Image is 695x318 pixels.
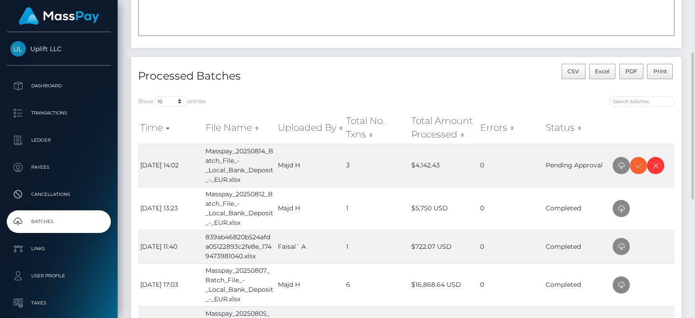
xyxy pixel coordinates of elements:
[344,230,409,263] td: 1
[543,144,610,187] td: Pending Approval
[276,230,344,263] td: Faisal` A
[595,68,609,75] span: Excel
[543,187,610,230] td: Completed
[276,263,344,306] td: Majd H
[344,144,409,187] td: 3
[567,68,579,75] span: CSV
[609,96,675,107] input: Search batches
[562,64,586,79] button: CSV
[7,292,111,314] a: Taxes
[7,156,111,179] a: Payees
[203,230,276,263] td: 839ab46820b524afda05122893c2fe8e_1749473981040.xlsx
[7,183,111,206] a: Cancellations
[10,269,107,283] p: User Profile
[138,187,203,230] td: [DATE] 13:23
[409,187,478,230] td: $5,750 USD
[543,263,610,306] td: Completed
[619,64,644,79] button: PDF
[10,41,26,57] img: Uplift LLC
[344,112,409,144] th: Total No. Txns: activate to sort column ascending
[138,68,400,84] h4: Processed Batches
[10,242,107,256] p: Links
[543,230,610,263] td: Completed
[138,263,203,306] td: [DATE] 17:03
[7,237,111,260] a: Links
[409,263,478,306] td: $16,868.64 USD
[10,296,107,310] p: Taxes
[478,230,543,263] td: 0
[7,210,111,233] a: Batches
[203,112,276,144] th: File Name: activate to sort column ascending
[138,230,203,263] td: [DATE] 11:40
[409,144,478,187] td: $4,142.43
[478,187,543,230] td: 0
[7,265,111,287] a: User Profile
[276,187,344,230] td: Majd H
[589,64,616,79] button: Excel
[10,133,107,147] p: Ledger
[647,64,673,79] button: Print
[19,7,99,25] img: MassPay Logo
[7,45,111,53] span: Uplift LLC
[10,215,107,228] p: Batches
[409,230,478,263] td: $722.07 USD
[344,263,409,306] td: 6
[625,68,638,75] span: PDF
[543,112,610,144] th: Status: activate to sort column ascending
[10,106,107,120] p: Transactions
[7,102,111,124] a: Transactions
[138,112,203,144] th: Time: activate to sort column ascending
[138,144,203,187] td: [DATE] 14:02
[478,112,543,144] th: Errors: activate to sort column ascending
[276,112,344,144] th: Uploaded By: activate to sort column ascending
[653,68,667,75] span: Print
[7,129,111,152] a: Ledger
[7,75,111,97] a: Dashboard
[10,188,107,201] p: Cancellations
[203,187,276,230] td: Masspay_20250812_Batch_File_-_Local_Bank_Deposit_-_EUR.xlsx
[10,79,107,93] p: Dashboard
[276,144,344,187] td: Majd H
[203,263,276,306] td: Masspay_20250807_Batch_File_-_Local_Bank_Deposit_-_EUR.xlsx
[203,144,276,187] td: Masspay_20250814_Batch_File_-_Local_Bank_Deposit_-_EUR.xlsx
[409,112,478,144] th: Total Amount Processed: activate to sort column ascending
[138,96,206,107] label: Show entries
[344,187,409,230] td: 1
[478,263,543,306] td: 0
[153,96,187,107] select: Showentries
[478,144,543,187] td: 0
[10,161,107,174] p: Payees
